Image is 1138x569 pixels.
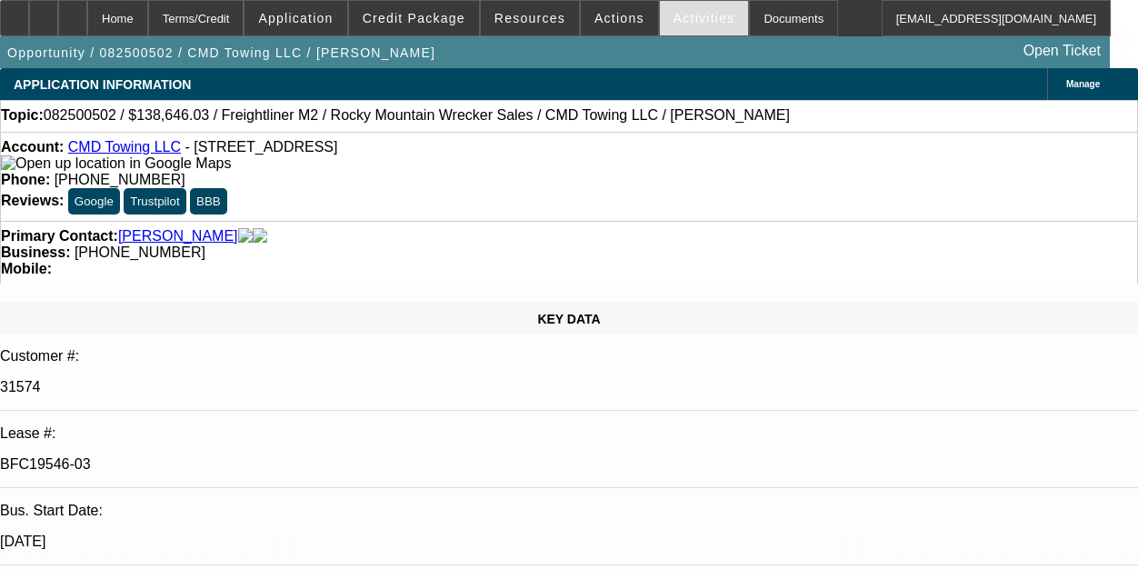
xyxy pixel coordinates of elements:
img: facebook-icon.png [238,228,253,245]
strong: Reviews: [1,193,64,208]
span: Actions [594,11,644,25]
button: Google [68,188,120,215]
strong: Account: [1,139,64,155]
button: BBB [190,188,227,215]
span: [PHONE_NUMBER] [75,245,205,260]
span: Manage [1066,79,1100,89]
span: APPLICATION INFORMATION [14,77,191,92]
strong: Mobile: [1,261,52,276]
strong: Business: [1,245,70,260]
button: Activities [660,1,749,35]
img: linkedin-icon.png [253,228,267,245]
button: Resources [481,1,579,35]
span: Resources [494,11,565,25]
strong: Primary Contact: [1,228,118,245]
a: [PERSON_NAME] [118,228,238,245]
button: Trustpilot [124,188,185,215]
span: Credit Package [363,11,465,25]
span: - [STREET_ADDRESS] [185,139,337,155]
span: Activities [674,11,735,25]
a: Open Ticket [1016,35,1108,66]
button: Actions [581,1,658,35]
a: CMD Towing LLC [68,139,181,155]
a: View Google Maps [1,155,231,171]
strong: Topic: [1,107,44,124]
span: Application [258,11,333,25]
button: Credit Package [349,1,479,35]
span: 082500502 / $138,646.03 / Freightliner M2 / Rocky Mountain Wrecker Sales / CMD Towing LLC / [PERS... [44,107,790,124]
button: Application [245,1,346,35]
span: Opportunity / 082500502 / CMD Towing LLC / [PERSON_NAME] [7,45,435,60]
span: KEY DATA [537,312,600,326]
span: [PHONE_NUMBER] [55,172,185,187]
strong: Phone: [1,172,50,187]
img: Open up location in Google Maps [1,155,231,172]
